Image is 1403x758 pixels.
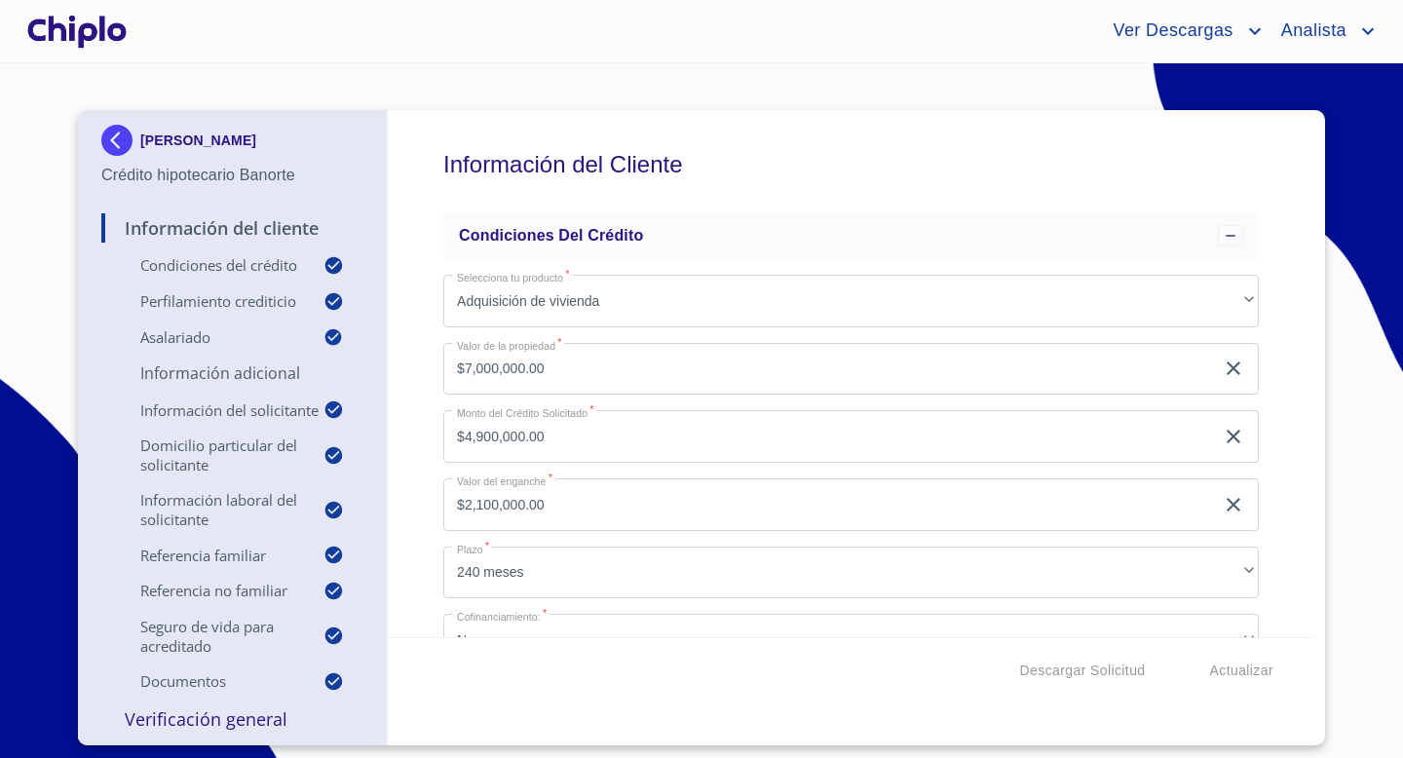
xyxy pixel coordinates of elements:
[1020,659,1146,683] span: Descargar Solicitud
[101,164,363,187] p: Crédito hipotecario Banorte
[101,291,323,311] p: Perfilamiento crediticio
[1267,16,1380,47] button: account of current user
[1012,653,1154,689] button: Descargar Solicitud
[1267,16,1356,47] span: Analista
[443,547,1259,599] div: 240 meses
[101,327,323,347] p: Asalariado
[101,490,323,529] p: Información Laboral del Solicitante
[443,614,1259,666] div: No
[101,546,323,565] p: Referencia Familiar
[443,212,1259,259] div: Condiciones del Crédito
[101,216,363,240] p: Información del Cliente
[101,671,323,691] p: Documentos
[1202,653,1281,689] button: Actualizar
[101,362,363,384] p: Información adicional
[140,133,256,148] p: [PERSON_NAME]
[101,581,323,600] p: Referencia No Familiar
[101,617,323,656] p: Seguro de Vida para Acreditado
[443,125,1259,205] h5: Información del Cliente
[101,707,363,731] p: Verificación General
[101,125,140,156] img: Docupass spot blue
[101,125,363,164] div: [PERSON_NAME]
[459,227,643,244] span: Condiciones del Crédito
[1098,16,1266,47] button: account of current user
[1210,659,1273,683] span: Actualizar
[1222,425,1245,448] button: clear input
[1222,493,1245,516] button: clear input
[1222,357,1245,380] button: clear input
[1098,16,1242,47] span: Ver Descargas
[443,275,1259,327] div: Adquisición de vivienda
[101,436,323,474] p: Domicilio Particular del Solicitante
[101,255,323,275] p: Condiciones del Crédito
[101,400,323,420] p: Información del Solicitante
